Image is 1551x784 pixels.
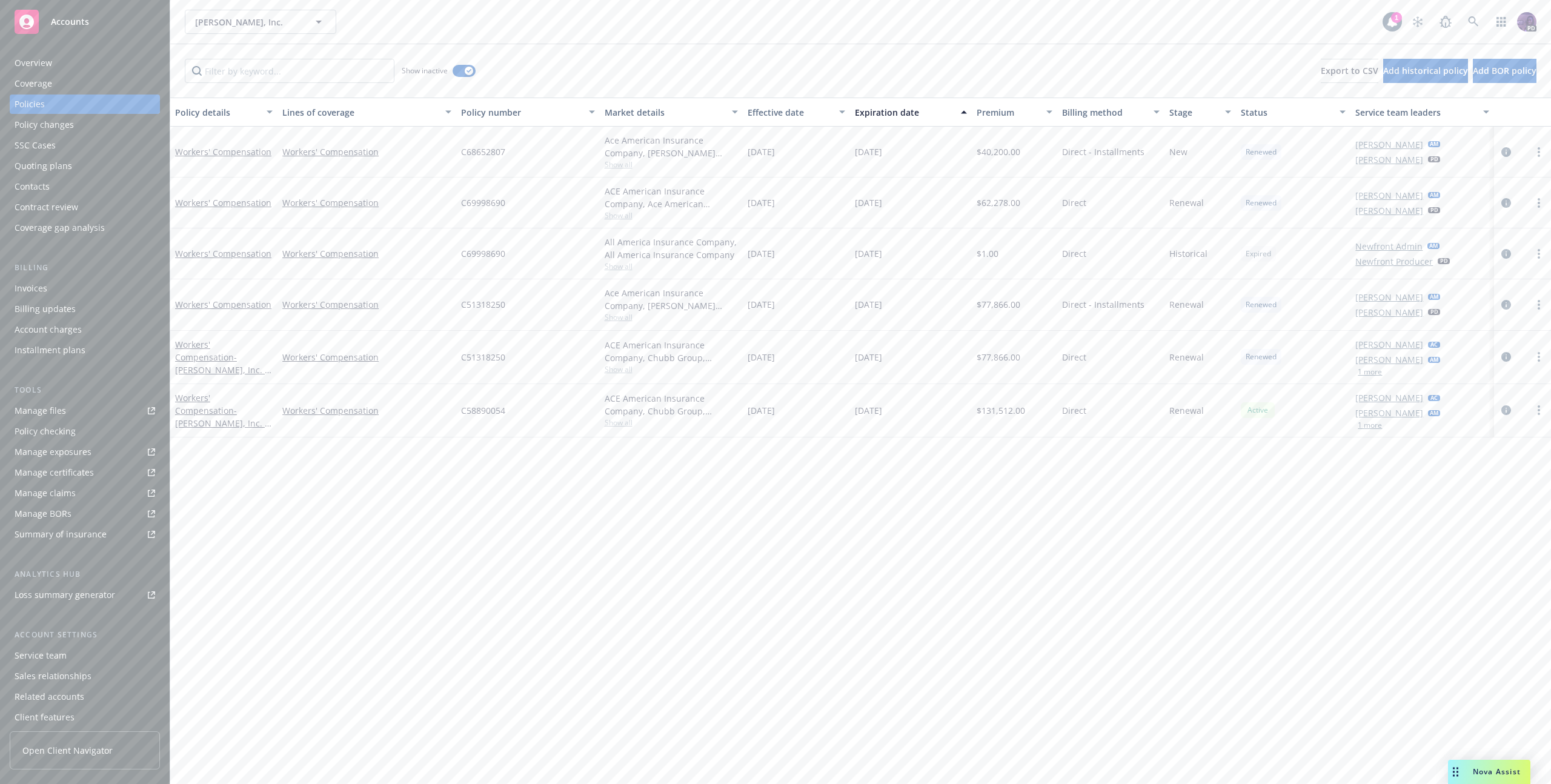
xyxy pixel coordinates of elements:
span: [DATE] [748,404,775,417]
a: Contacts [10,177,160,196]
a: Workers' Compensation [175,299,271,310]
a: more [1532,196,1546,210]
a: [PERSON_NAME] [1355,204,1423,217]
a: Workers' Compensation [282,404,451,417]
div: Policy checking [15,422,76,441]
button: Add historical policy [1383,59,1468,83]
span: Renewal [1169,196,1204,209]
span: Show inactive [402,65,448,76]
div: ACE American Insurance Company, Ace American Insurance Company [605,185,738,210]
a: [PERSON_NAME] [1355,189,1423,202]
div: 1 [1391,12,1402,23]
span: Add historical policy [1383,65,1468,76]
span: [DATE] [855,404,882,417]
a: Newfront Producer [1355,255,1433,268]
span: - [PERSON_NAME], Inc. - Workers' Compensation [175,405,271,442]
button: Expiration date [850,98,972,127]
a: [PERSON_NAME] [1355,353,1423,366]
span: Active [1246,405,1270,416]
a: Newfront Admin [1355,240,1423,253]
div: Expiration date [855,106,954,119]
span: [DATE] [855,298,882,311]
div: All America Insurance Company, All America Insurance Company [605,236,738,261]
span: [DATE] [855,351,882,364]
a: Workers' Compensation [282,298,451,311]
div: Sales relationships [15,666,91,686]
span: [DATE] [748,145,775,158]
span: [DATE] [855,145,882,158]
a: Manage exposures [10,442,160,462]
span: Renewed [1246,299,1277,310]
div: Billing [10,262,160,274]
div: SSC Cases [15,136,56,155]
span: C69998690 [461,247,505,260]
span: $77,866.00 [977,298,1020,311]
span: [DATE] [748,247,775,260]
span: $1.00 [977,247,998,260]
span: Accounts [51,17,89,27]
button: Lines of coverage [277,98,456,127]
a: [PERSON_NAME] [1355,306,1423,319]
span: $62,278.00 [977,196,1020,209]
span: [DATE] [748,298,775,311]
a: more [1532,403,1546,417]
span: - [PERSON_NAME], Inc. - Workers' Compensation [175,351,271,388]
a: Sales relationships [10,666,160,686]
img: photo [1517,12,1536,32]
a: more [1532,297,1546,312]
span: Export to CSV [1321,65,1378,76]
button: [PERSON_NAME], Inc. [185,10,336,34]
a: circleInformation [1499,350,1513,364]
div: Stage [1169,106,1218,119]
button: Service team leaders [1350,98,1493,127]
a: SSC Cases [10,136,160,155]
div: Account charges [15,320,82,339]
div: ACE American Insurance Company, Chubb Group, [PERSON_NAME] Business Services, Inc. (BBSI) [605,392,738,417]
span: C58890054 [461,404,505,417]
div: Service team leaders [1355,106,1475,119]
div: Lines of coverage [282,106,438,119]
a: more [1532,350,1546,364]
div: Policy changes [15,115,74,135]
div: Manage files [15,401,66,420]
a: circleInformation [1499,145,1513,159]
button: Policy number [456,98,599,127]
div: Client features [15,708,75,727]
button: 1 more [1358,368,1382,376]
a: Billing updates [10,299,160,319]
span: Renewed [1246,351,1277,362]
div: Quoting plans [15,156,72,176]
a: [PERSON_NAME] [1355,291,1423,304]
a: Related accounts [10,687,160,706]
span: $131,512.00 [977,404,1025,417]
a: Client features [10,708,160,727]
div: Drag to move [1448,760,1463,784]
a: [PERSON_NAME] [1355,391,1423,404]
span: Direct - Installments [1062,298,1144,311]
div: Coverage gap analysis [15,218,105,238]
div: Invoices [15,279,47,298]
span: Expired [1246,248,1271,259]
a: Installment plans [10,341,160,360]
span: Historical [1169,247,1207,260]
span: [PERSON_NAME], Inc. [195,16,300,28]
a: Contract review [10,198,160,217]
a: Workers' Compensation [282,351,451,364]
div: Ace American Insurance Company, [PERSON_NAME] Business Services Inc., (BBSI) [605,134,738,159]
div: Manage certificates [15,463,94,482]
div: Service team [15,646,67,665]
input: Filter by keyword... [185,59,394,83]
span: New [1169,145,1187,158]
button: Nova Assist [1448,760,1530,784]
span: C68652807 [461,145,505,158]
a: Loss summary generator [10,585,160,605]
a: Workers' Compensation [175,197,271,208]
div: Policies [15,95,45,114]
a: circleInformation [1499,403,1513,417]
a: Manage files [10,401,160,420]
span: Show all [605,417,738,428]
div: Billing updates [15,299,76,319]
a: Workers' Compensation [282,196,451,209]
a: Invoices [10,279,160,298]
